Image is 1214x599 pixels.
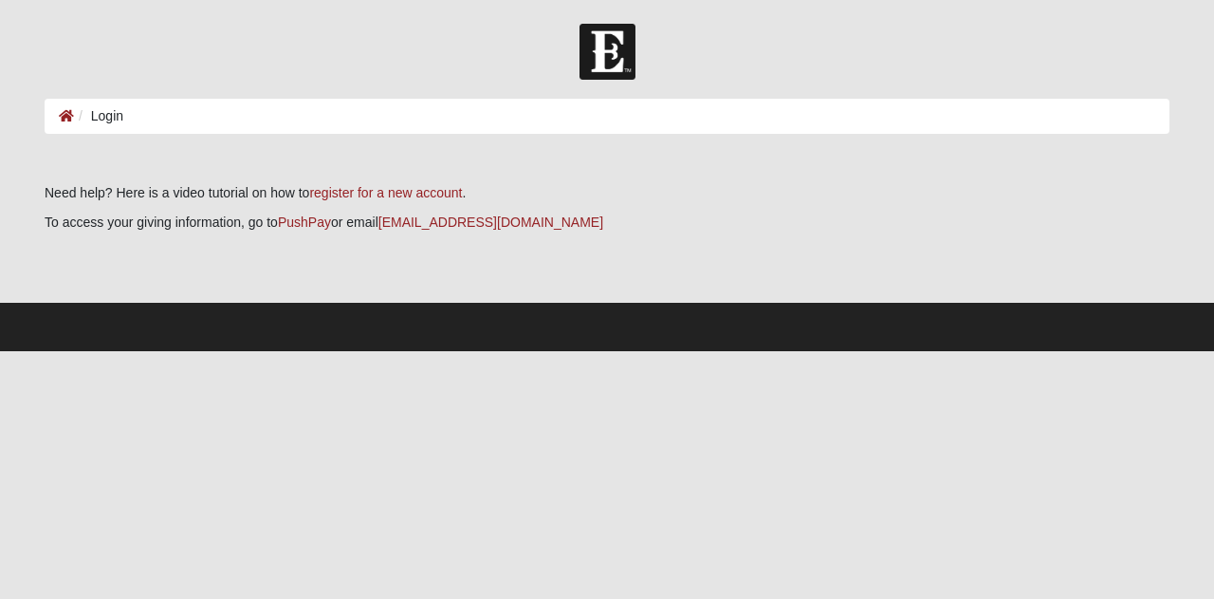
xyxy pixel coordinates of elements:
[74,106,123,126] li: Login
[45,213,1169,233] p: To access your giving information, go to or email
[378,215,603,230] a: [EMAIL_ADDRESS][DOMAIN_NAME]
[45,183,1169,203] p: Need help? Here is a video tutorial on how to .
[579,24,635,80] img: Church of Eleven22 Logo
[278,215,331,230] a: PushPay
[309,185,462,200] a: register for a new account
